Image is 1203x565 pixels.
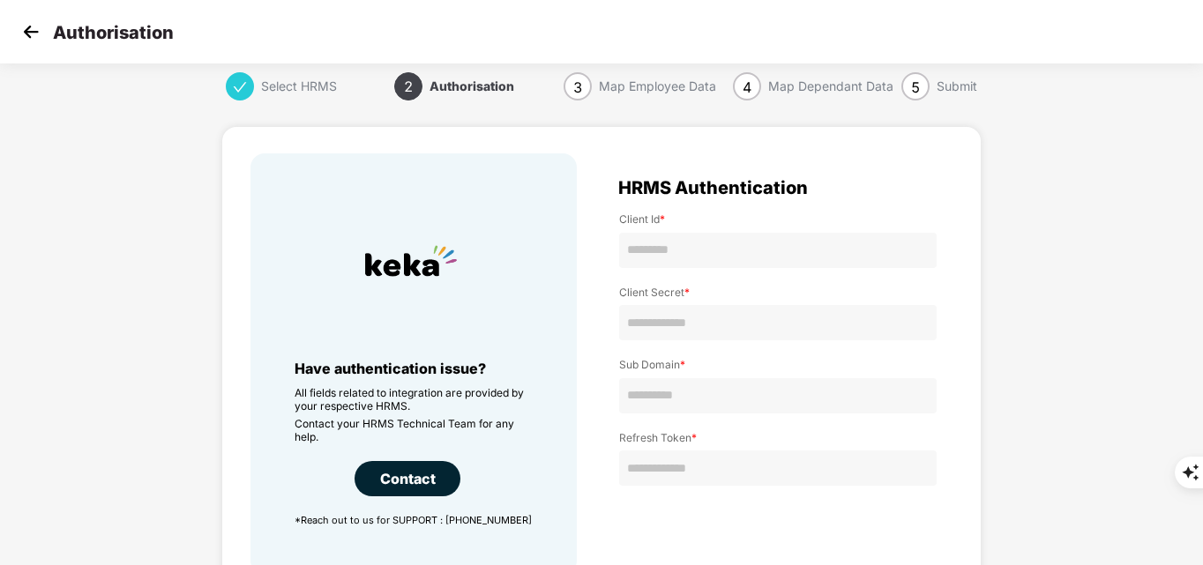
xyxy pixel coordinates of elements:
span: 3 [573,78,582,96]
img: svg+xml;base64,PHN2ZyB4bWxucz0iaHR0cDovL3d3dy53My5vcmcvMjAwMC9zdmciIHdpZHRoPSIzMCIgaGVpZ2h0PSIzMC... [18,19,44,45]
p: *Reach out to us for SUPPORT : [PHONE_NUMBER] [295,514,533,526]
label: Refresh Token [619,431,937,444]
div: Map Dependant Data [768,72,893,100]
label: Client Id [619,212,937,226]
div: Authorisation [430,72,514,100]
span: 4 [743,78,751,96]
label: Sub Domain [619,358,937,371]
div: Submit [937,72,977,100]
div: Map Employee Data [599,72,716,100]
span: 5 [911,78,920,96]
label: Client Secret [619,286,937,299]
div: Contact [355,461,460,496]
div: Select HRMS [261,72,337,100]
p: Contact your HRMS Technical Team for any help. [295,417,533,443]
span: check [233,80,247,94]
span: 2 [404,78,413,95]
p: All fields related to integration are provided by your respective HRMS. [295,386,533,413]
p: Authorisation [53,22,174,43]
span: HRMS Authentication [618,181,808,195]
span: Have authentication issue? [295,360,486,377]
img: HRMS Company Icon [347,197,474,324]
